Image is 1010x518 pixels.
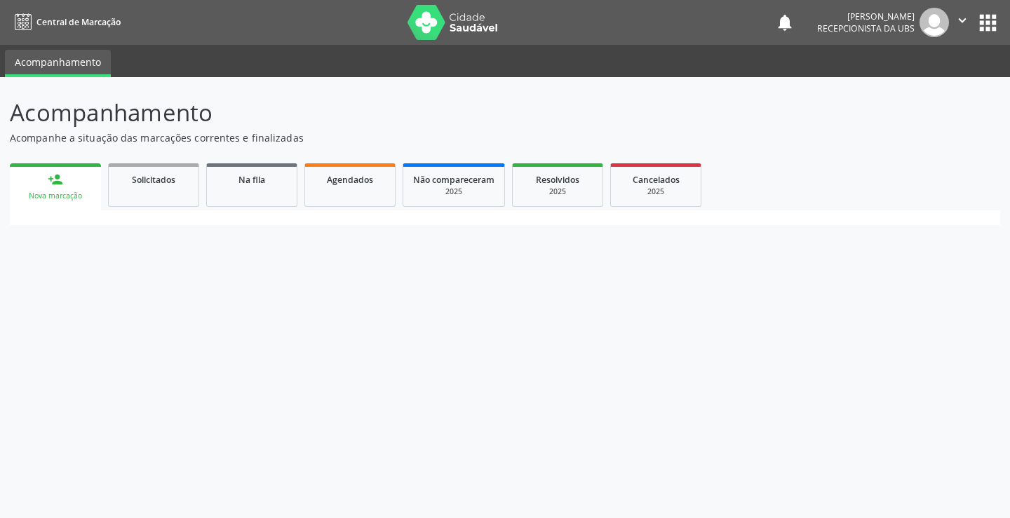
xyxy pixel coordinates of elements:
[775,13,795,32] button: notifications
[20,191,91,201] div: Nova marcação
[10,95,703,130] p: Acompanhamento
[413,186,494,197] div: 2025
[413,174,494,186] span: Não compareceram
[817,11,915,22] div: [PERSON_NAME]
[536,174,579,186] span: Resolvidos
[132,174,175,186] span: Solicitados
[955,13,970,28] i: 
[523,186,593,197] div: 2025
[976,11,1000,35] button: apps
[238,174,265,186] span: Na fila
[949,8,976,37] button: 
[817,22,915,34] span: Recepcionista da UBS
[633,174,680,186] span: Cancelados
[920,8,949,37] img: img
[10,130,703,145] p: Acompanhe a situação das marcações correntes e finalizadas
[48,172,63,187] div: person_add
[5,50,111,77] a: Acompanhamento
[621,186,691,197] div: 2025
[10,11,121,34] a: Central de Marcação
[36,16,121,28] span: Central de Marcação
[327,174,373,186] span: Agendados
